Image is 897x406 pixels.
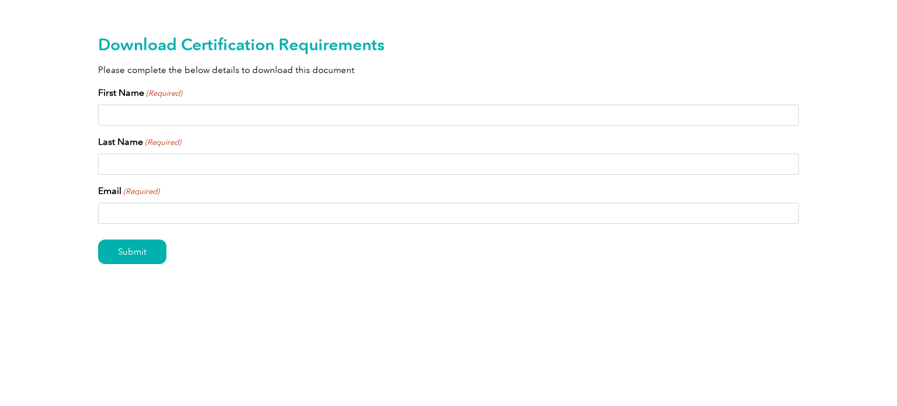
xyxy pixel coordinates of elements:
h2: Download Certification Requirements [98,35,799,54]
p: Please complete the below details to download this document [98,64,799,77]
label: Last Name [98,135,181,149]
input: Submit [98,240,166,264]
span: (Required) [145,88,183,99]
span: (Required) [123,186,160,197]
label: Email [98,184,159,198]
span: (Required) [144,137,182,148]
label: First Name [98,86,182,100]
